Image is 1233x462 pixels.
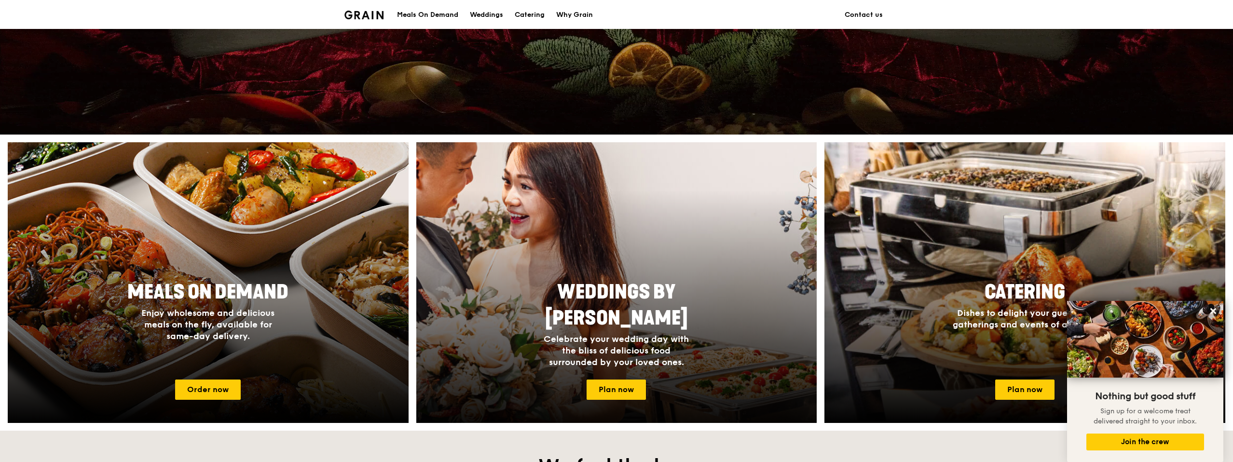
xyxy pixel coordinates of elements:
div: Weddings [470,0,503,29]
a: Contact us [839,0,889,29]
div: Why Grain [556,0,593,29]
a: Catering [509,0,550,29]
span: Celebrate your wedding day with the bliss of delicious food surrounded by your loved ones. [544,334,689,367]
button: Join the crew [1086,434,1204,450]
span: Enjoy wholesome and delicious meals on the fly, available for same-day delivery. [141,308,274,341]
a: Why Grain [550,0,599,29]
span: Meals On Demand [127,281,288,304]
img: catering-card.e1cfaf3e.jpg [824,142,1225,423]
span: Catering [985,281,1065,304]
img: DSC07876-Edit02-Large.jpeg [1067,301,1223,378]
div: Meals On Demand [397,0,458,29]
span: Nothing but good stuff [1095,391,1195,402]
a: Meals On DemandEnjoy wholesome and delicious meals on the fly, available for same-day delivery.Or... [8,142,409,423]
a: Weddings by [PERSON_NAME]Celebrate your wedding day with the bliss of delicious food surrounded b... [416,142,817,423]
img: meals-on-demand-card.d2b6f6db.png [8,142,409,423]
span: Dishes to delight your guests, at gatherings and events of all sizes. [953,308,1097,330]
a: CateringDishes to delight your guests, at gatherings and events of all sizes.Plan now [824,142,1225,423]
div: Catering [515,0,545,29]
a: Order now [175,380,241,400]
span: Weddings by [PERSON_NAME] [545,281,688,330]
a: Plan now [587,380,646,400]
span: Sign up for a welcome treat delivered straight to your inbox. [1094,407,1197,425]
a: Weddings [464,0,509,29]
img: Grain [344,11,384,19]
a: Plan now [995,380,1055,400]
button: Close [1206,303,1221,319]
